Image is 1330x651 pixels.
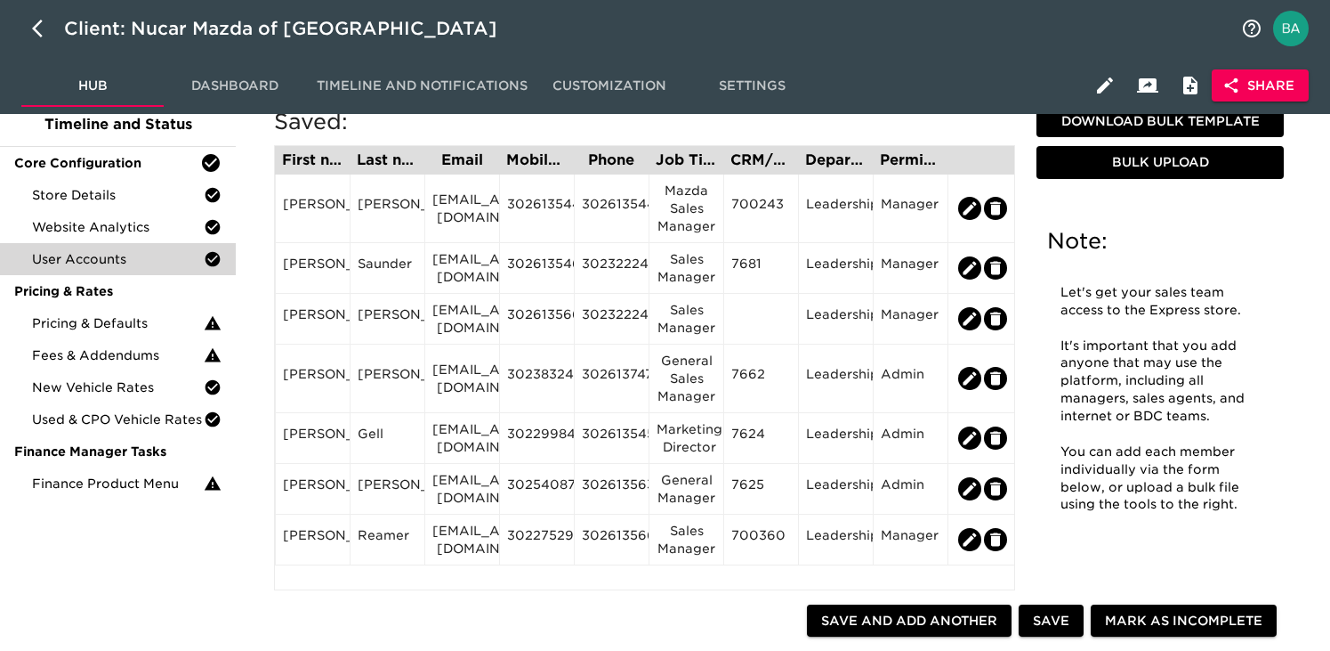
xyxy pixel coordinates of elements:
button: edit [984,477,1007,500]
span: Timeline and Notifications [317,75,528,97]
button: Internal Notes and Comments [1169,64,1212,107]
span: Pricing & Rates [14,282,222,300]
div: [EMAIL_ADDRESS][DOMAIN_NAME] [432,471,492,507]
div: [PERSON_NAME] [283,255,343,281]
span: New Vehicle Rates [32,378,204,396]
button: edit [984,256,1007,280]
div: [EMAIL_ADDRESS][DOMAIN_NAME] [432,250,492,286]
div: Admin [881,425,940,452]
div: Manager [881,195,940,222]
div: [PERSON_NAME] [358,365,417,392]
div: Reamer [358,526,417,553]
div: [EMAIL_ADDRESS][DOMAIN_NAME] [432,522,492,557]
div: Mazda Sales Manager [657,182,716,235]
div: Leadership [806,526,866,553]
span: Save and Add Another [821,610,997,632]
div: 3026135666 [507,305,567,332]
span: Download Bulk Template [1044,110,1277,133]
div: 3026135660 [582,526,641,553]
div: 3022752903 [507,526,567,553]
div: Department [805,153,866,167]
span: Customization [549,75,670,97]
span: Website Analytics [32,218,204,236]
div: Job Title [656,153,716,167]
h5: Note: [1047,227,1273,256]
span: Store Details [32,186,204,204]
button: edit [984,528,1007,551]
button: edit [958,427,981,450]
div: Permission Set [880,153,940,167]
div: [PERSON_NAME] [358,195,417,222]
div: 3023222438 [582,305,641,332]
div: [PERSON_NAME] [283,476,343,502]
span: Pricing & Defaults [32,314,204,332]
span: Save [1033,610,1069,632]
div: [PERSON_NAME] [283,526,343,553]
span: Share [1226,75,1294,97]
div: Gell [358,425,417,452]
div: Email [431,153,492,167]
div: 700360 [731,526,791,553]
button: edit [958,197,981,220]
div: [EMAIL_ADDRESS][DOMAIN_NAME] [432,301,492,337]
p: You can add each member individually via the form below, or upload a bulk file using the tools to... [1060,443,1260,515]
div: 3022998473 [507,425,567,452]
div: Manager [881,255,940,281]
p: Let's get your sales team access to the Express store. [1060,284,1260,320]
div: [PERSON_NAME] [358,476,417,502]
button: edit [958,307,981,330]
p: It's important that you add anyone that may use the platform, including all managers, sales agent... [1060,338,1260,426]
div: 3026137476 [582,365,641,392]
button: edit [984,427,1007,450]
div: 7625 [731,476,791,502]
img: Profile [1273,11,1309,46]
div: Mobile Phone [506,153,567,167]
div: CRM/User ID [730,153,791,167]
div: Leadership [806,255,866,281]
div: 7662 [731,365,791,392]
button: Edit Hub [1084,64,1126,107]
div: Admin [881,476,940,502]
div: Phone [581,153,641,167]
div: Manager [881,305,940,332]
span: Core Configuration [14,154,200,172]
span: Finance Manager Tasks [14,443,222,460]
button: Mark as Incomplete [1091,605,1277,638]
div: [PERSON_NAME] [283,305,343,332]
div: 3026135448 [507,195,567,222]
button: Client View [1126,64,1169,107]
div: [EMAIL_ADDRESS][DOMAIN_NAME] [432,361,492,396]
button: notifications [1230,7,1273,50]
div: [PERSON_NAME] [283,425,343,452]
div: Leadership [806,476,866,502]
div: 7681 [731,255,791,281]
span: Fees & Addendums [32,346,204,364]
div: 3023832465 [507,365,567,392]
div: 3025408717 [507,476,567,502]
div: 3026135463 [507,255,567,281]
h5: Saved: [274,108,1015,136]
div: 3023222438 [582,255,641,281]
div: Leadership [806,365,866,392]
div: Last name [357,153,417,167]
span: Dashboard [174,75,295,97]
button: edit [984,367,1007,390]
div: [PERSON_NAME] [358,305,417,332]
button: Bulk Upload [1036,146,1284,179]
div: [EMAIL_ADDRESS][DOMAIN_NAME] [432,420,492,456]
button: Save [1019,605,1084,638]
div: Leadership [806,195,866,222]
div: Client: Nucar Mazda of [GEOGRAPHIC_DATA] [64,14,522,43]
span: Finance Product Menu [32,475,204,492]
div: 3026135454 [582,425,641,452]
div: Sales Manager [657,522,716,557]
div: Admin [881,365,940,392]
div: Leadership [806,425,866,452]
button: edit [984,307,1007,330]
div: Manager [881,526,940,553]
div: Sales Manager [657,301,716,337]
div: 3026135636 [582,476,641,502]
button: Share [1212,69,1309,102]
span: User Accounts [32,250,204,268]
button: edit [958,367,981,390]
